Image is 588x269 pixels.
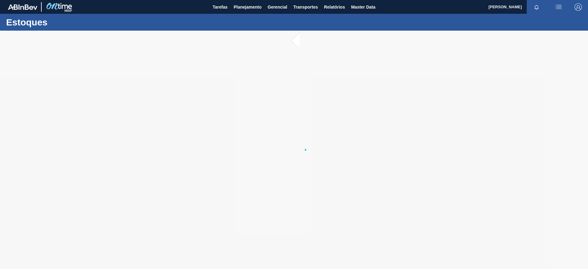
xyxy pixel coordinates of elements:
span: Relatórios [324,3,345,11]
img: TNhmsLtSVTkK8tSr43FrP2fwEKptu5GPRR3wAAAABJRU5ErkJggg== [8,4,37,10]
span: Planejamento [234,3,262,11]
span: Tarefas [213,3,228,11]
span: Transportes [293,3,318,11]
img: userActions [555,3,562,11]
button: Notificações [527,3,546,11]
h1: Estoques [6,19,115,26]
span: Gerencial [268,3,287,11]
span: Master Data [351,3,375,11]
img: Logout [575,3,582,11]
